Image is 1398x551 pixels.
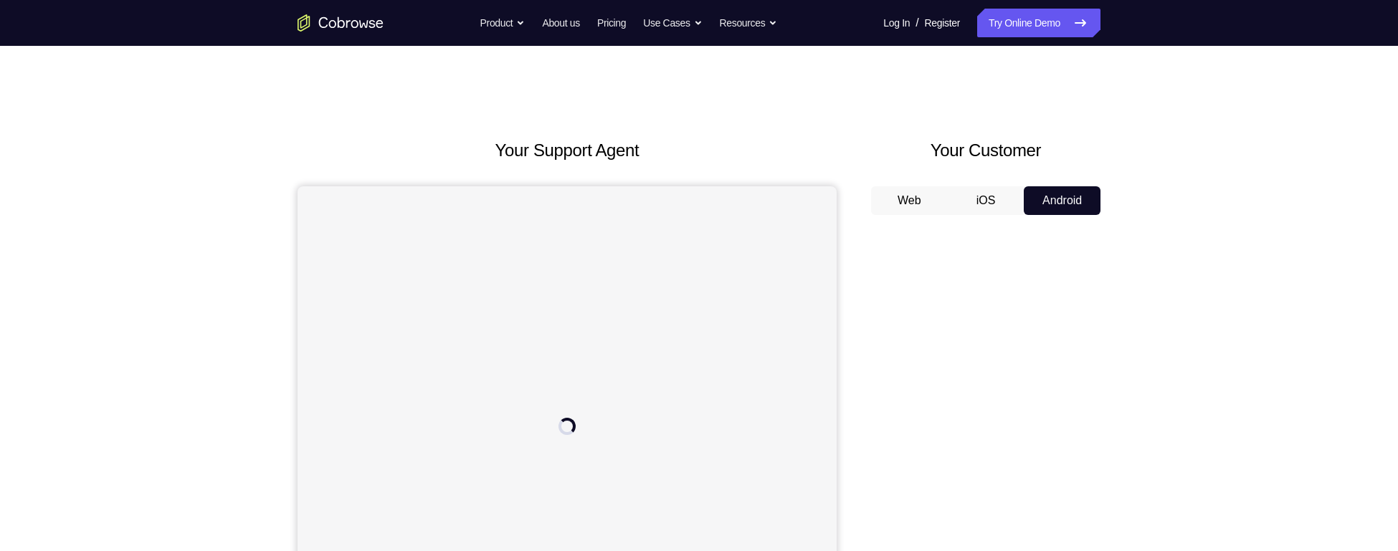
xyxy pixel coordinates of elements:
[916,14,918,32] span: /
[643,9,702,37] button: Use Cases
[871,138,1100,163] h2: Your Customer
[298,14,384,32] a: Go to the home page
[720,9,778,37] button: Resources
[977,9,1100,37] a: Try Online Demo
[542,9,579,37] a: About us
[925,9,960,37] a: Register
[298,138,837,163] h2: Your Support Agent
[871,186,948,215] button: Web
[883,9,910,37] a: Log In
[948,186,1024,215] button: iOS
[597,9,626,37] a: Pricing
[1024,186,1100,215] button: Android
[480,9,526,37] button: Product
